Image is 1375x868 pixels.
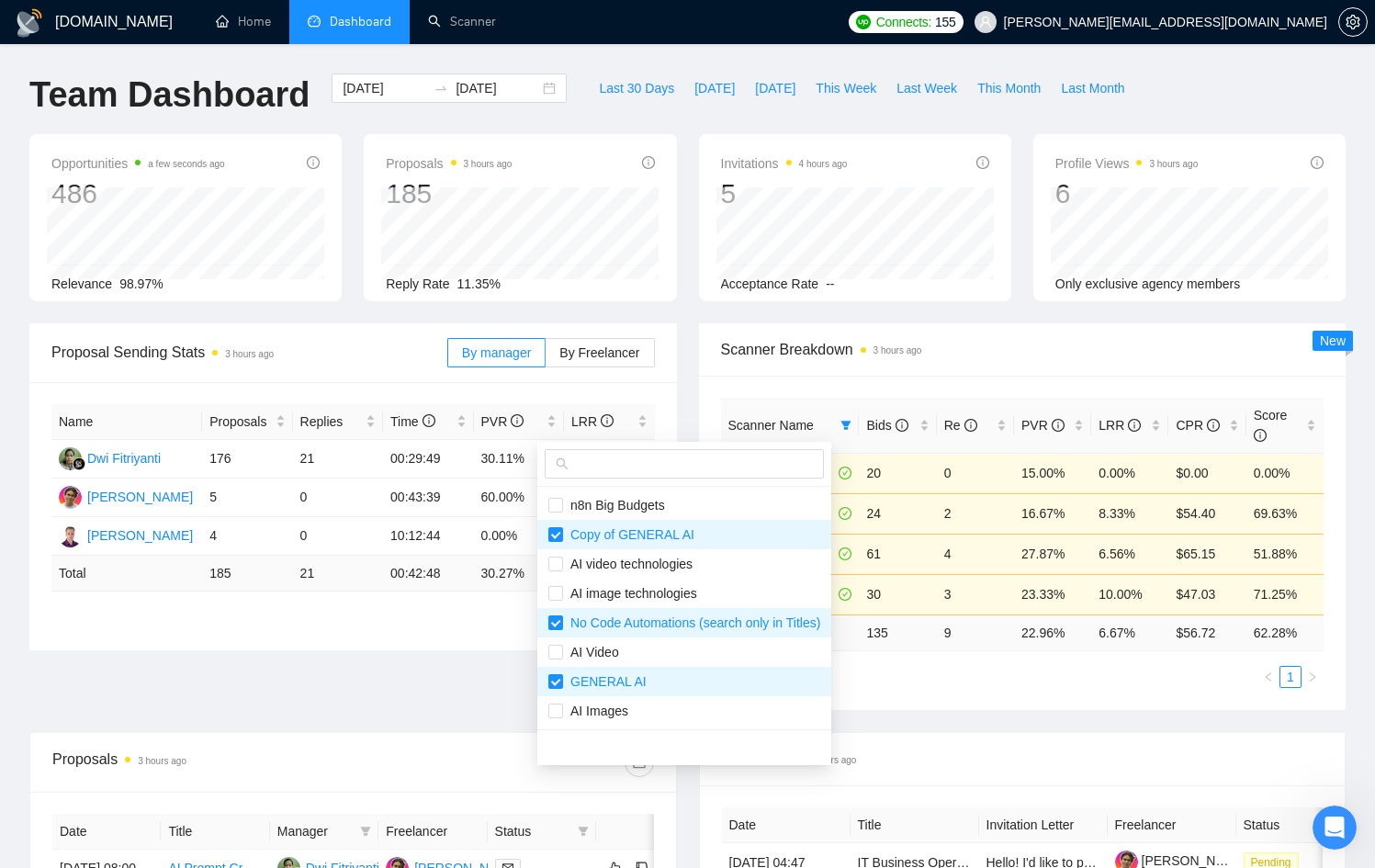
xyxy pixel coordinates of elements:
span: check-circle [839,588,851,601]
span: filter [578,826,589,837]
time: 4 hours ago [799,159,848,169]
span: right [1307,671,1318,682]
time: 3 hours ago [225,349,274,359]
button: [DATE] [684,73,745,103]
a: homeHome [216,14,271,29]
span: info-circle [1207,419,1220,432]
span: Profile Views [1055,152,1199,175]
span: GENERAL AI [563,674,647,689]
span: Reply Rate [386,276,449,291]
th: Proposals [202,404,292,440]
button: Help [245,573,367,647]
td: 60.00% [474,479,564,517]
span: New [1320,333,1346,348]
span: PVR [1021,418,1065,433]
span: filter [840,420,851,431]
span: info-circle [896,419,908,432]
button: [DATE] [745,73,806,103]
td: 0.00% [474,517,564,556]
span: Proposals [209,411,271,432]
span: -- [826,276,834,291]
td: 30.11% [474,440,564,479]
span: n8n Big Budgets [563,498,665,513]
span: dashboard [308,15,321,28]
span: Last Month [1061,78,1124,98]
span: This Week [816,78,876,98]
p: GigRadar Quick Start [18,162,327,181]
td: 15.00% [1014,453,1091,493]
span: 15 articles [18,400,85,419]
span: Manager [277,821,353,841]
span: AI video technologies [563,557,693,571]
span: 11.35% [457,276,501,291]
td: 135 [859,614,936,650]
time: 4 hours ago [808,755,857,765]
span: Connects: [876,12,931,32]
a: searchScanner [428,14,496,29]
li: 1 [1279,666,1302,688]
img: SC [59,486,82,509]
span: filter [360,826,371,837]
span: AI Images [563,704,628,718]
p: Upwork Basics [18,233,327,253]
td: 16.67% [1014,493,1091,534]
a: [PERSON_NAME] [1115,853,1247,868]
span: This Month [977,78,1041,98]
img: DF [59,447,82,470]
a: NJ[PERSON_NAME] [59,527,193,542]
p: Using Auto Bidder [18,448,327,468]
td: 24 [859,493,936,534]
p: Setting up a Scanner [18,377,327,396]
td: Total [51,556,202,592]
button: This Month [967,73,1051,103]
th: Title [851,807,979,843]
td: 51.88% [1246,534,1324,574]
button: Last Week [886,73,967,103]
span: user [979,16,992,28]
span: check-circle [839,547,851,560]
td: 10.00% [1091,574,1168,614]
time: 3 hours ago [1149,159,1198,169]
span: Messages [152,619,216,632]
span: LRR [571,414,614,429]
td: 4 [202,517,292,556]
span: info-circle [1052,419,1065,432]
span: Copy of GENERAL AI [563,527,694,542]
button: This Week [806,73,886,103]
span: Time [390,414,434,429]
td: 20 [859,453,936,493]
span: Proposals [386,152,512,175]
th: Date [722,807,851,843]
span: By manager [462,345,531,360]
button: Last Month [1051,73,1134,103]
span: info-circle [423,414,435,427]
iframe: Intercom live chat [1313,806,1357,850]
span: Relevance [51,276,112,291]
td: 61 [859,534,936,574]
td: 8.33% [1091,493,1168,534]
span: Scanner Name [728,418,814,433]
th: Name [51,404,202,440]
img: gigradar-bm.png [73,457,85,470]
a: setting [1338,15,1368,29]
th: Date [52,814,161,850]
td: 176 [202,440,292,479]
span: [DATE] [755,78,795,98]
span: 155 [935,12,955,32]
input: End date [456,78,539,98]
td: 10:12:44 [383,517,473,556]
span: [DATE] [694,78,735,98]
div: 185 [386,176,512,211]
span: to [434,81,448,96]
span: check-circle [839,467,851,479]
td: 62.28 % [1246,614,1324,650]
span: 2 articles [18,543,78,562]
td: 22.96 % [1014,614,1091,650]
td: $0.00 [1168,453,1245,493]
td: $47.03 [1168,574,1245,614]
td: 00:43:39 [383,479,473,517]
input: Search for help [12,50,355,85]
button: go back [12,7,47,42]
span: filter [574,817,592,845]
span: 4 articles [18,256,78,276]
